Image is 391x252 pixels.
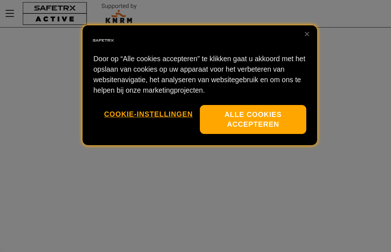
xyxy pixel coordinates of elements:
img: Bedrijfslogo [92,29,115,52]
button: Alle cookies accepteren [200,105,306,134]
button: Sluiten [299,26,315,42]
p: Door op “Alle cookies accepteren” te klikken gaat u akkoord met het opslaan van cookies op uw app... [93,54,306,96]
button: Cookie-instellingen [104,105,193,123]
div: Privacy [83,25,317,146]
